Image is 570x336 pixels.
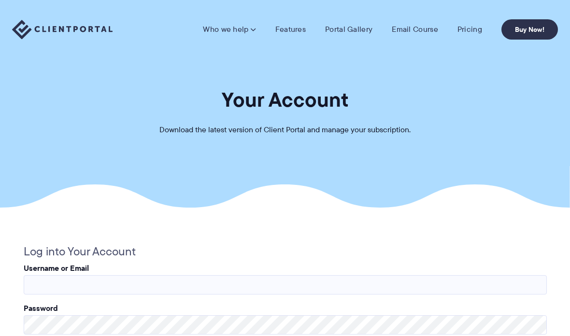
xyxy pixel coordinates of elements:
p: Download the latest version of Client Portal and manage your subscription. [140,125,430,135]
a: Features [275,25,306,34]
a: Buy Now! [501,19,558,40]
h1: Your Account [12,87,558,112]
legend: Log into Your Account [24,241,136,262]
a: Email Course [392,25,438,34]
label: Username or Email [24,262,89,274]
a: Pricing [457,25,482,34]
a: Who we help [203,25,256,34]
label: Password [24,302,58,314]
a: Portal Gallery [325,25,372,34]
